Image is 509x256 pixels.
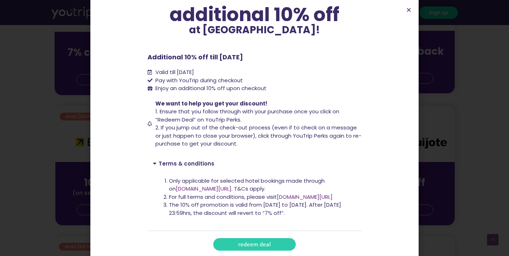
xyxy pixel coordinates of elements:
p: Additional 10% off till [DATE] [148,52,362,62]
a: redeem deal [213,238,296,251]
div: Terms & conditions [148,155,362,172]
a: Close [406,7,411,13]
span: redeem deal [238,242,271,247]
span: 1. Ensure that you follow through with your purchase once you click on “Redeem Deal” on YouTrip P... [155,108,339,123]
a: [DOMAIN_NAME][URL] [277,193,333,201]
div: additional 10% off [148,4,362,25]
li: For full terms and conditions, please visit [169,193,356,201]
div: Terms & conditions [148,172,362,231]
a: [DOMAIN_NAME][URL] [176,185,231,192]
span: Enjoy an additional 10% off upon checkout [155,84,266,92]
span: Valid till [DATE] [154,68,194,77]
span: 2. If you jump out of the check-out process (even if to check on a message or just happen to clos... [155,124,361,147]
span: Pay with YouTrip during checkout [154,77,243,85]
p: at [GEOGRAPHIC_DATA]! [148,25,362,35]
span: We want to help you get your discount! [155,100,267,107]
li: The 10% off promotion is valid from [DATE] to [DATE]. After [DATE] 23:59hrs, the discount will re... [169,201,356,217]
li: Only applicable for selected hotel bookings made through on . T&Cs apply. [169,177,356,193]
a: Terms & conditions [159,160,214,167]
